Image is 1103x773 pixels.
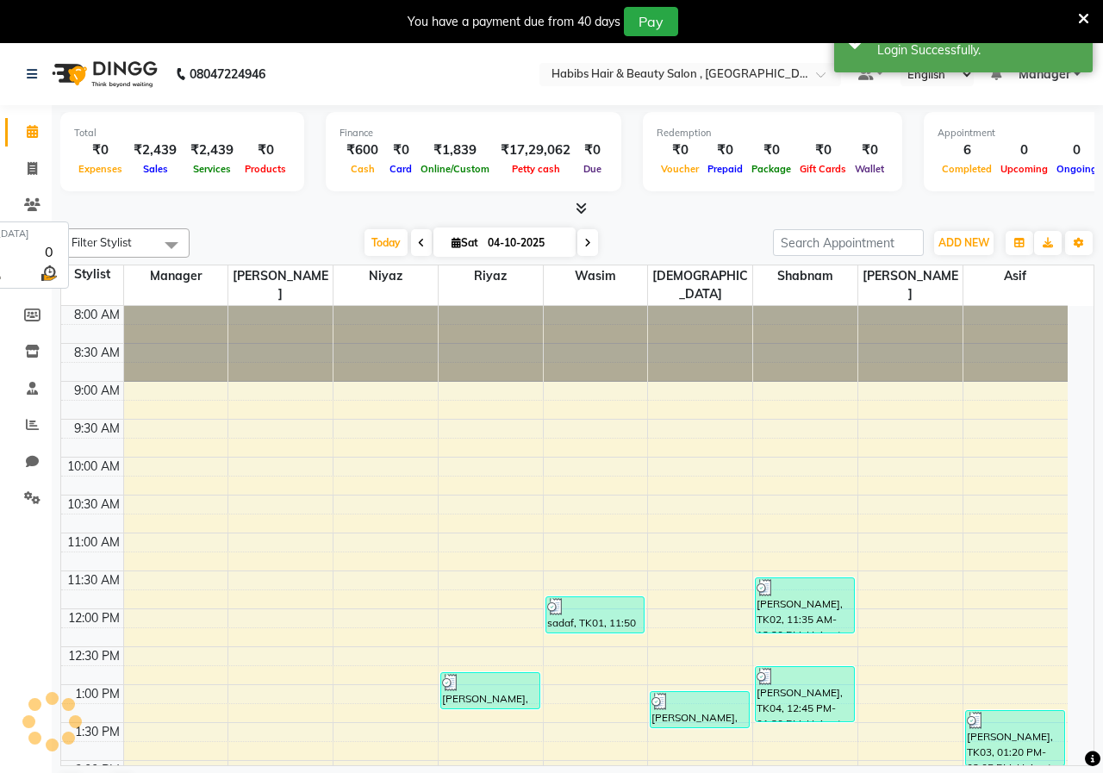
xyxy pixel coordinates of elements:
[544,265,648,287] span: Wasim
[71,306,123,324] div: 8:00 AM
[127,140,184,160] div: ₹2,439
[1052,140,1101,160] div: 0
[938,236,989,249] span: ADD NEW
[657,163,703,175] span: Voucher
[996,140,1052,160] div: 0
[74,163,127,175] span: Expenses
[795,163,851,175] span: Gift Cards
[483,230,569,256] input: 2025-10-04
[851,163,888,175] span: Wallet
[72,235,132,249] span: Filter Stylist
[858,265,963,305] span: [PERSON_NAME]
[124,265,228,287] span: Manager
[61,265,123,284] div: Stylist
[494,140,577,160] div: ₹17,29,062
[756,578,854,633] div: [PERSON_NAME], TK02, 11:35 AM-12:20 PM, Haircuts - Womens Cut And Blowdry
[65,647,123,665] div: 12:30 PM
[966,711,1064,765] div: [PERSON_NAME], TK03, 01:20 PM-02:05 PM, Haircuts - Womens Cut And Blowdry 1
[703,140,747,160] div: ₹0
[333,265,438,287] span: Niyaz
[365,229,408,256] span: Today
[64,533,123,552] div: 11:00 AM
[184,140,240,160] div: ₹2,439
[657,140,703,160] div: ₹0
[439,265,543,287] span: Riyaz
[651,692,749,727] div: [PERSON_NAME], TK05, 01:05 PM-01:35 PM, Threading - [GEOGRAPHIC_DATA],Threading - Forehead,Thread...
[579,163,606,175] span: Due
[346,163,379,175] span: Cash
[657,126,888,140] div: Redemption
[996,163,1052,175] span: Upcoming
[934,231,994,255] button: ADD NEW
[938,163,996,175] span: Completed
[753,265,857,287] span: Shabnam
[240,140,290,160] div: ₹0
[64,496,123,514] div: 10:30 AM
[385,163,416,175] span: Card
[938,140,996,160] div: 6
[65,609,123,627] div: 12:00 PM
[64,458,123,476] div: 10:00 AM
[340,126,608,140] div: Finance
[416,140,494,160] div: ₹1,839
[546,597,645,633] div: sadaf, TK01, 11:50 AM-12:20 PM, Haircuts - Mens Cut And Styling
[703,163,747,175] span: Prepaid
[71,420,123,438] div: 9:30 AM
[190,50,265,98] b: 08047224946
[74,126,290,140] div: Total
[756,667,854,721] div: [PERSON_NAME], TK04, 12:45 PM-01:30 PM, Haircuts - Womens Cut And Blowdry 1
[64,571,123,589] div: 11:30 AM
[508,163,564,175] span: Petty cash
[963,265,1068,287] span: asif
[1019,65,1070,84] span: Manager
[795,140,851,160] div: ₹0
[71,344,123,362] div: 8:30 AM
[747,163,795,175] span: Package
[648,265,752,305] span: [DEMOGRAPHIC_DATA]
[441,673,539,708] div: [PERSON_NAME], TK03, 12:50 PM-01:20 PM, Haircuts - Mens Cut And Styling
[72,685,123,703] div: 1:00 PM
[1052,163,1101,175] span: Ongoing
[74,140,127,160] div: ₹0
[38,241,59,262] div: 0
[408,13,620,31] div: You have a payment due from 40 days
[624,7,678,36] button: Pay
[747,140,795,160] div: ₹0
[228,265,333,305] span: [PERSON_NAME]
[72,723,123,741] div: 1:30 PM
[44,50,162,98] img: logo
[38,262,59,284] img: wait_time.png
[71,382,123,400] div: 9:00 AM
[240,163,290,175] span: Products
[1031,704,1086,756] iframe: chat widget
[577,140,608,160] div: ₹0
[189,163,235,175] span: Services
[877,41,1080,59] div: Login Successfully.
[139,163,172,175] span: Sales
[447,236,483,249] span: Sat
[416,163,494,175] span: Online/Custom
[340,140,385,160] div: ₹600
[773,229,924,256] input: Search Appointment
[851,140,888,160] div: ₹0
[385,140,416,160] div: ₹0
